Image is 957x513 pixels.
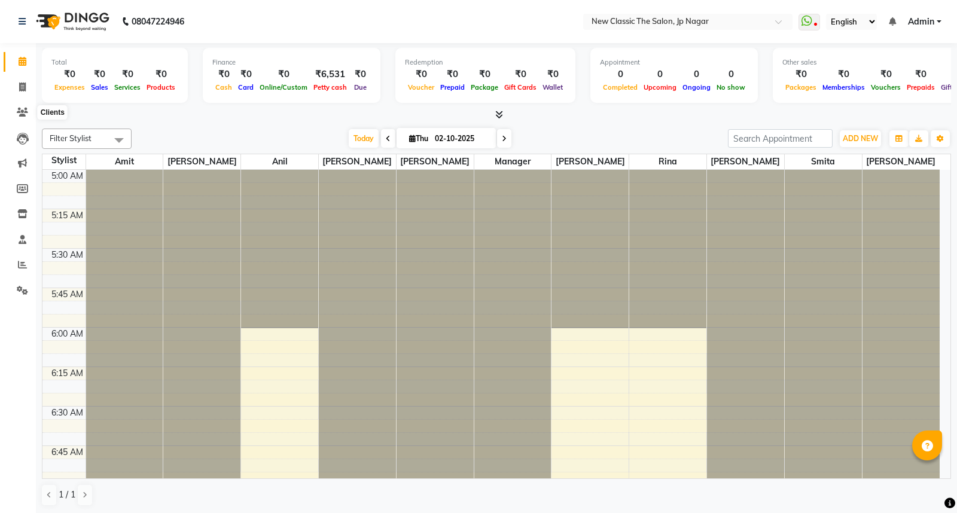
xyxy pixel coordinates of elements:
[38,106,68,120] div: Clients
[163,154,240,169] span: [PERSON_NAME]
[144,83,178,91] span: Products
[782,68,819,81] div: ₹0
[50,133,92,143] span: Filter Stylist
[111,68,144,81] div: ₹0
[49,407,86,419] div: 6:30 AM
[907,465,945,501] iframe: chat widget
[819,83,868,91] span: Memberships
[406,134,431,143] span: Thu
[600,57,748,68] div: Appointment
[49,367,86,380] div: 6:15 AM
[49,446,86,459] div: 6:45 AM
[437,68,468,81] div: ₹0
[868,83,904,91] span: Vouchers
[51,68,88,81] div: ₹0
[908,16,934,28] span: Admin
[49,328,86,340] div: 6:00 AM
[629,154,706,169] span: Rina
[319,154,396,169] span: [PERSON_NAME]
[468,68,501,81] div: ₹0
[679,68,714,81] div: 0
[714,68,748,81] div: 0
[819,68,868,81] div: ₹0
[132,5,184,38] b: 08047224946
[641,83,679,91] span: Upcoming
[474,154,551,169] span: Manager
[42,154,86,167] div: Stylist
[397,154,474,169] span: [PERSON_NAME]
[728,129,833,148] input: Search Appointment
[501,83,540,91] span: Gift Cards
[843,134,878,143] span: ADD NEW
[350,68,371,81] div: ₹0
[707,154,784,169] span: [PERSON_NAME]
[88,68,111,81] div: ₹0
[551,154,629,169] span: [PERSON_NAME]
[212,57,371,68] div: Finance
[868,68,904,81] div: ₹0
[641,68,679,81] div: 0
[212,68,235,81] div: ₹0
[31,5,112,38] img: logo
[49,288,86,301] div: 5:45 AM
[679,83,714,91] span: Ongoing
[405,57,566,68] div: Redemption
[437,83,468,91] span: Prepaid
[310,68,350,81] div: ₹6,531
[235,68,257,81] div: ₹0
[862,154,940,169] span: [PERSON_NAME]
[310,83,350,91] span: Petty cash
[349,129,379,148] span: Today
[904,83,938,91] span: Prepaids
[540,68,566,81] div: ₹0
[257,68,310,81] div: ₹0
[904,68,938,81] div: ₹0
[257,83,310,91] span: Online/Custom
[212,83,235,91] span: Cash
[600,68,641,81] div: 0
[88,83,111,91] span: Sales
[144,68,178,81] div: ₹0
[51,57,178,68] div: Total
[405,83,437,91] span: Voucher
[714,83,748,91] span: No show
[782,83,819,91] span: Packages
[49,249,86,261] div: 5:30 AM
[49,170,86,182] div: 5:00 AM
[405,68,437,81] div: ₹0
[49,209,86,222] div: 5:15 AM
[431,130,491,148] input: 2025-10-02
[51,83,88,91] span: Expenses
[111,83,144,91] span: Services
[59,488,75,501] span: 1 / 1
[235,83,257,91] span: Card
[840,130,881,147] button: ADD NEW
[351,83,370,91] span: Due
[86,154,163,169] span: Amit
[501,68,540,81] div: ₹0
[785,154,862,169] span: Smita
[540,83,566,91] span: Wallet
[241,154,318,169] span: Anil
[600,83,641,91] span: Completed
[468,83,501,91] span: Package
